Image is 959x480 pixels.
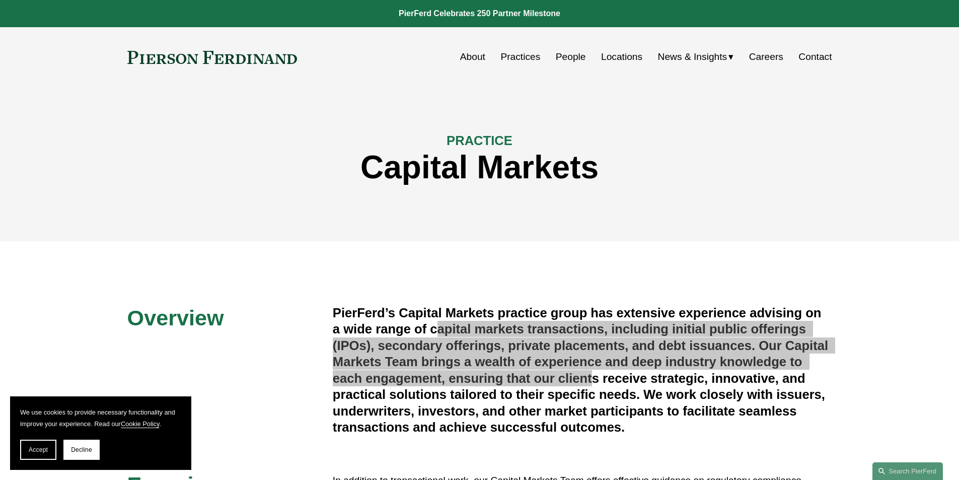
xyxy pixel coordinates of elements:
a: Cookie Policy [121,420,160,428]
h4: PierFerd’s Capital Markets practice group has extensive experience advising on a wide range of ca... [333,305,832,436]
a: folder dropdown [658,47,734,66]
span: Decline [71,446,92,453]
a: Contact [798,47,832,66]
span: PRACTICE [447,133,512,148]
a: Search this site [872,462,943,480]
p: We use cookies to provide necessary functionality and improve your experience. Read our . [20,406,181,430]
span: Overview [127,306,224,330]
span: News & Insights [658,48,727,66]
a: About [460,47,485,66]
a: People [556,47,586,66]
a: Locations [601,47,642,66]
section: Cookie banner [10,396,191,470]
a: Careers [749,47,783,66]
button: Decline [63,440,100,460]
a: Practices [500,47,540,66]
button: Accept [20,440,56,460]
h1: Capital Markets [127,149,832,186]
span: Accept [29,446,48,453]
